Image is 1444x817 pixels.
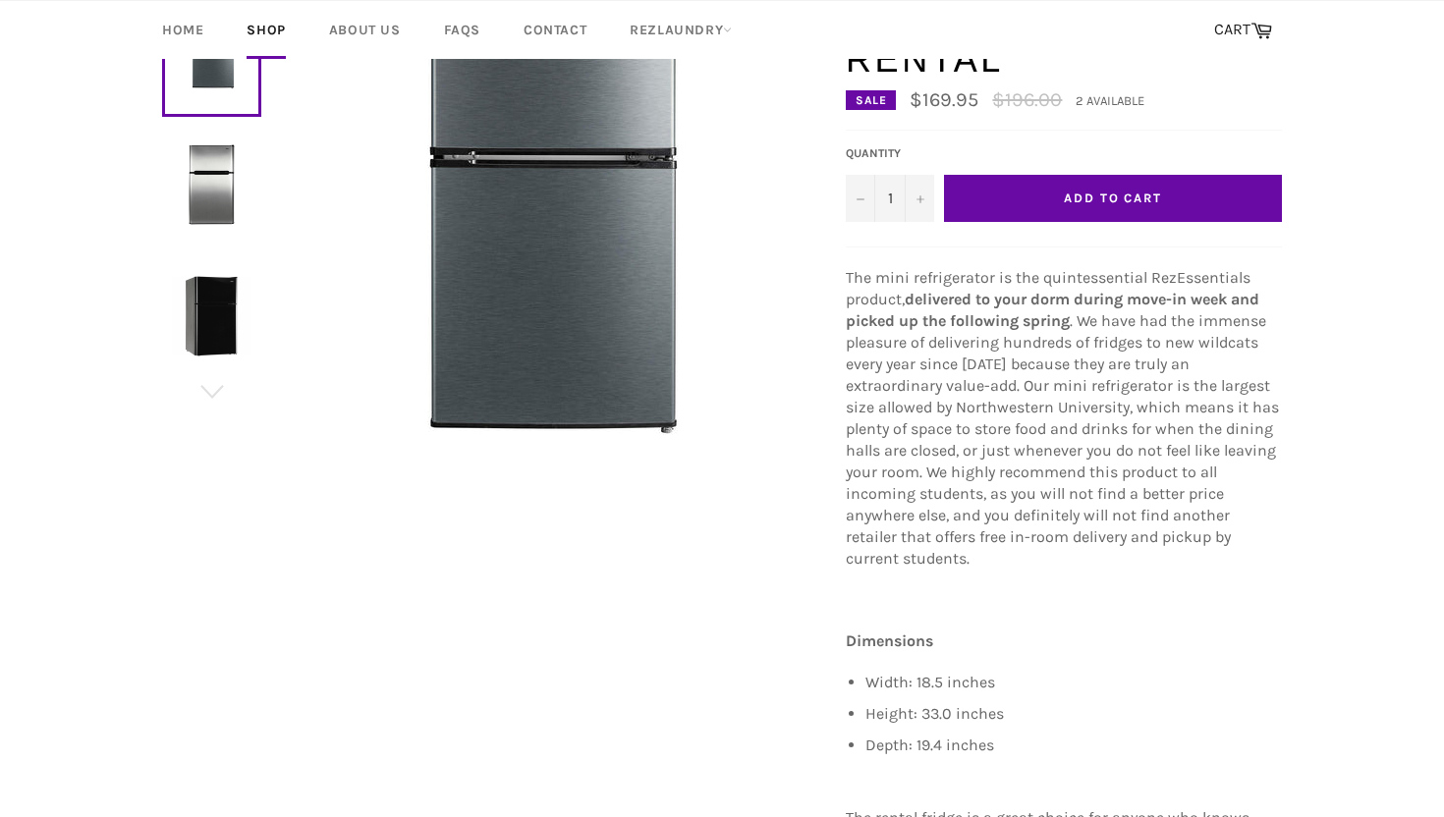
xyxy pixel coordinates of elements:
[504,1,606,59] a: Contact
[910,88,978,111] span: $169.95
[846,290,1259,330] strong: delivered to your dorm during move-in week and picked up the following spring
[846,268,1250,308] span: The mini refrigerator is the quintessential RezEssentials product,
[172,144,251,224] img: Mini Refrigerator Rental
[865,735,1282,756] li: Depth: 19.4 inches
[142,1,223,59] a: Home
[424,1,500,59] a: FAQs
[992,88,1062,111] s: $196.00
[172,276,251,355] img: Mini Refrigerator Rental
[944,175,1282,222] button: Add to Cart
[1064,191,1162,205] span: Add to Cart
[846,631,933,650] strong: Dimensions
[865,703,1282,725] li: Height: 33.0 inches
[865,672,1282,693] li: Width: 18.5 inches
[846,311,1279,568] span: . We have had the immense pleasure of delivering hundreds of fridges to new wildcats every year s...
[309,1,420,59] a: About Us
[610,1,751,59] a: RezLaundry
[905,175,934,222] button: Increase quantity
[846,175,875,222] button: Decrease quantity
[227,1,305,59] a: Shop
[846,90,896,110] div: Sale
[1204,10,1282,51] a: CART
[846,145,934,162] label: Quantity
[1076,93,1144,108] span: 2 available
